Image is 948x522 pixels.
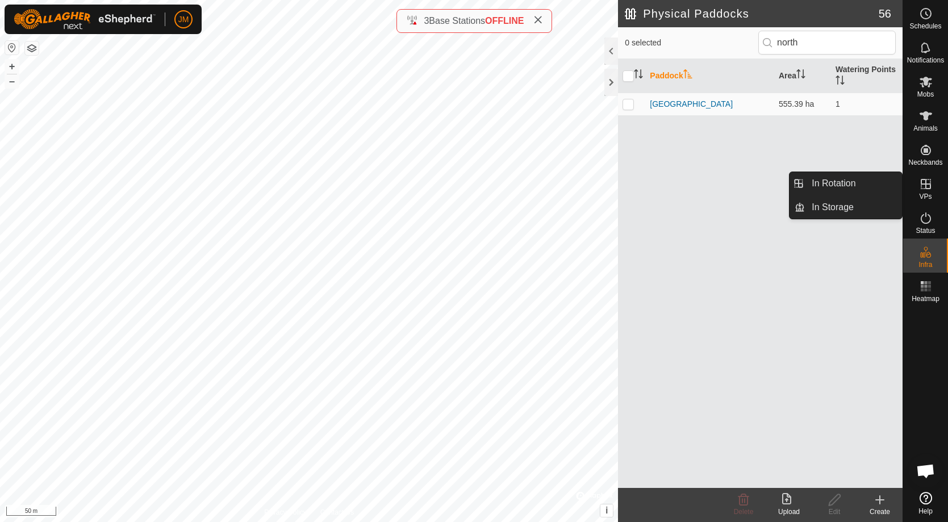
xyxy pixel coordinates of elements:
h2: Physical Paddocks [625,7,878,20]
span: 0 selected [625,37,758,49]
span: JM [178,14,189,26]
a: Privacy Policy [264,507,307,517]
span: Heatmap [912,295,939,302]
li: In Storage [790,196,902,219]
td: 1 [831,93,903,115]
span: Help [918,508,933,515]
th: Watering Points [831,59,903,93]
button: – [5,74,19,88]
span: OFFLINE [485,16,524,26]
span: Infra [918,261,932,268]
input: Search (S) [758,31,896,55]
div: Create [857,507,903,517]
a: In Rotation [805,172,902,195]
div: Edit [812,507,857,517]
span: 3 [424,16,429,26]
span: Neckbands [908,159,942,166]
th: Paddock [645,59,774,93]
img: Gallagher Logo [14,9,156,30]
span: Base Stations [429,16,485,26]
button: Reset Map [5,41,19,55]
span: In Rotation [812,177,855,190]
span: In Storage [812,201,854,214]
span: Mobs [917,91,934,98]
p-sorticon: Activate to sort [836,77,845,86]
div: Upload [766,507,812,517]
span: Notifications [907,57,944,64]
span: Status [916,227,935,234]
span: Schedules [909,23,941,30]
p-sorticon: Activate to sort [683,71,692,80]
span: 56 [879,5,891,22]
button: + [5,60,19,73]
a: [GEOGRAPHIC_DATA] [650,99,733,108]
a: In Storage [805,196,902,219]
span: Animals [913,125,938,132]
li: In Rotation [790,172,902,195]
p-sorticon: Activate to sort [634,71,643,80]
a: Contact Us [320,507,354,517]
p-sorticon: Activate to sort [796,71,805,80]
button: Map Layers [25,41,39,55]
th: Area [774,59,831,93]
td: 555.39 ha [774,93,831,115]
button: i [600,504,613,517]
span: i [605,506,608,515]
a: Help [903,487,948,519]
div: Open chat [909,454,943,488]
span: Delete [734,508,754,516]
